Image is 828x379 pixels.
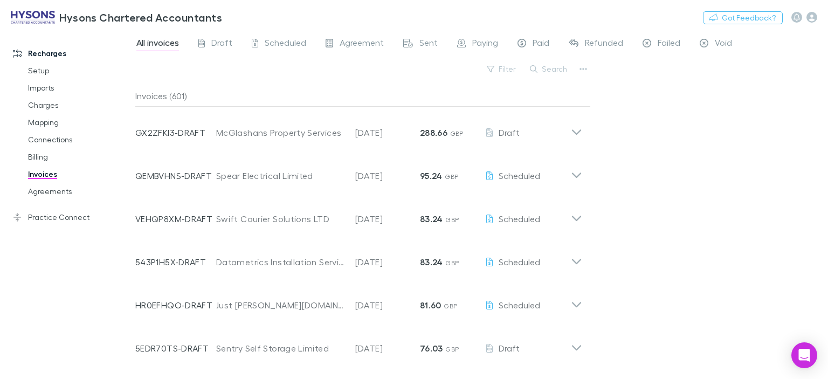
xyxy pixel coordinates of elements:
span: GBP [445,173,458,181]
strong: 95.24 [420,170,443,181]
span: Refunded [585,37,623,51]
a: Agreements [17,183,141,200]
a: Practice Connect [2,209,141,226]
button: Filter [481,63,522,75]
span: GBP [445,259,459,267]
p: [DATE] [355,256,420,268]
div: VEHQP8XM-DRAFTSwift Courier Solutions LTD[DATE]83.24 GBPScheduled [127,193,591,236]
p: [DATE] [355,169,420,182]
a: Hysons Chartered Accountants [4,4,229,30]
span: Scheduled [499,213,540,224]
span: GBP [450,129,464,137]
div: GX2ZFKI3-DRAFTMcGlashans Property Services[DATE]288.66 GBPDraft [127,107,591,150]
p: VEHQP8XM-DRAFT [135,212,216,225]
p: HR0EFHQO-DRAFT [135,299,216,312]
strong: 81.60 [420,300,441,311]
button: Search [525,63,574,75]
p: QEMBVHNS-DRAFT [135,169,216,182]
div: QEMBVHNS-DRAFTSpear Electrical Limited[DATE]95.24 GBPScheduled [127,150,591,193]
a: Mapping [17,114,141,131]
span: Agreement [340,37,384,51]
strong: 288.66 [420,127,447,138]
div: 543P1H5X-DRAFTDatametrics Installation Services Limited[DATE]83.24 GBPScheduled [127,236,591,279]
span: Paid [533,37,549,51]
span: Scheduled [499,300,540,310]
a: Billing [17,148,141,166]
div: McGlashans Property Services [216,126,344,139]
div: Open Intercom Messenger [791,342,817,368]
a: Imports [17,79,141,97]
div: Swift Courier Solutions LTD [216,212,344,225]
div: HR0EFHQO-DRAFTJust [PERSON_NAME][DOMAIN_NAME] Limited[DATE]81.60 GBPScheduled [127,279,591,322]
a: Setup [17,62,141,79]
span: Scheduled [499,170,540,181]
span: Failed [658,37,680,51]
p: [DATE] [355,126,420,139]
p: 5EDR70TS-DRAFT [135,342,216,355]
p: GX2ZFKI3-DRAFT [135,126,216,139]
p: [DATE] [355,212,420,225]
div: Just [PERSON_NAME][DOMAIN_NAME] Limited [216,299,344,312]
p: [DATE] [355,299,420,312]
img: Hysons Chartered Accountants's Logo [11,11,55,24]
span: Draft [211,37,232,51]
span: GBP [444,302,457,310]
a: Connections [17,131,141,148]
p: 543P1H5X-DRAFT [135,256,216,268]
span: Scheduled [265,37,306,51]
span: Paying [472,37,498,51]
span: Draft [499,343,520,353]
div: Sentry Self Storage Limited [216,342,344,355]
div: Datametrics Installation Services Limited [216,256,344,268]
a: Invoices [17,166,141,183]
a: Charges [17,97,141,114]
strong: 83.24 [420,257,443,267]
button: Got Feedback? [703,11,783,24]
span: Draft [499,127,520,137]
span: GBP [445,216,459,224]
span: Sent [419,37,438,51]
strong: 76.03 [420,343,443,354]
p: [DATE] [355,342,420,355]
span: Scheduled [499,257,540,267]
div: Spear Electrical Limited [216,169,344,182]
h3: Hysons Chartered Accountants [59,11,222,24]
span: All invoices [136,37,179,51]
span: GBP [445,345,459,353]
a: Recharges [2,45,141,62]
span: Void [715,37,732,51]
strong: 83.24 [420,213,443,224]
div: 5EDR70TS-DRAFTSentry Self Storage Limited[DATE]76.03 GBPDraft [127,322,591,366]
